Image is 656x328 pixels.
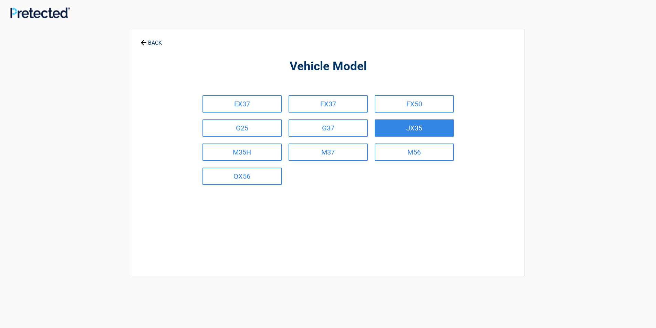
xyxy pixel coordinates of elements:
[202,168,282,185] a: QX56
[170,59,486,75] h2: Vehicle Model
[375,119,454,137] a: JX35
[289,144,368,161] a: M37
[202,95,282,113] a: EX37
[139,34,163,46] a: BACK
[202,119,282,137] a: G25
[10,7,70,18] img: Main Logo
[375,144,454,161] a: M56
[375,95,454,113] a: FX50
[289,119,368,137] a: G37
[289,95,368,113] a: FX37
[202,144,282,161] a: M35H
